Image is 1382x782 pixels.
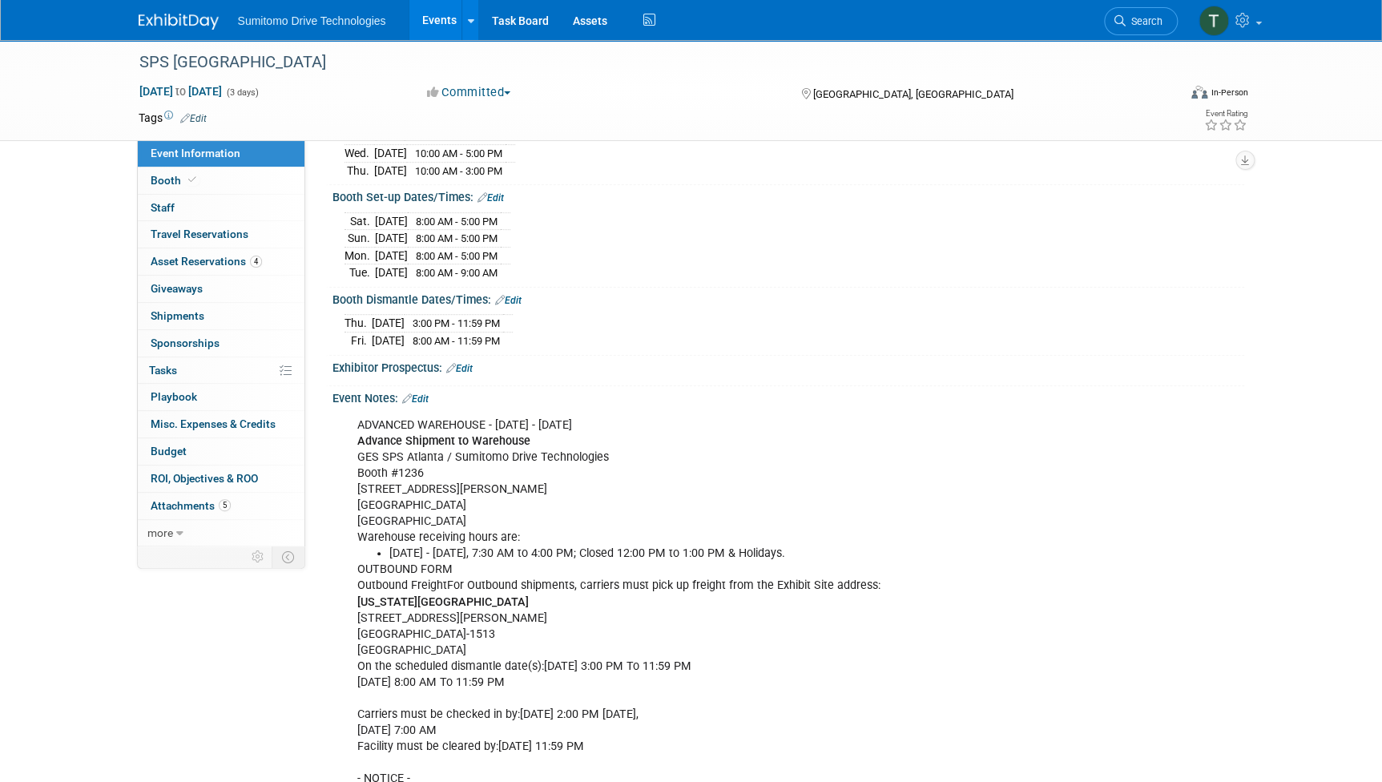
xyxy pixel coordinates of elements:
[446,363,473,374] a: Edit
[147,526,173,539] span: more
[138,276,304,302] a: Giveaways
[272,546,304,567] td: Toggle Event Tabs
[151,417,276,430] span: Misc. Expenses & Credits
[416,250,498,262] span: 8:00 AM - 5:00 PM
[477,192,504,204] a: Edit
[151,174,199,187] span: Booth
[374,145,407,163] td: [DATE]
[375,247,408,264] td: [DATE]
[151,499,231,512] span: Attachments
[250,256,262,268] span: 4
[375,212,408,230] td: [DATE]
[138,411,304,437] a: Misc. Expenses & Credits
[138,466,304,492] a: ROI, Objectives & ROO
[415,165,502,177] span: 10:00 AM - 3:00 PM
[151,201,175,214] span: Staff
[344,162,374,179] td: Thu.
[344,333,372,349] td: Fri.
[138,330,304,357] a: Sponsorships
[344,247,375,264] td: Mon.
[139,110,207,126] td: Tags
[138,493,304,519] a: Attachments5
[151,390,197,403] span: Playbook
[151,228,248,240] span: Travel Reservations
[138,520,304,546] a: more
[375,264,408,281] td: [DATE]
[1203,110,1247,118] div: Event Rating
[173,85,188,98] span: to
[344,230,375,248] td: Sun.
[149,364,177,377] span: Tasks
[375,230,408,248] td: [DATE]
[1083,83,1248,107] div: Event Format
[138,221,304,248] a: Travel Reservations
[138,195,304,221] a: Staff
[1126,15,1162,27] span: Search
[813,88,1013,100] span: [GEOGRAPHIC_DATA], [GEOGRAPHIC_DATA]
[219,499,231,511] span: 5
[344,315,372,333] td: Thu.
[344,145,374,163] td: Wed.
[344,212,375,230] td: Sat.
[138,140,304,167] a: Event Information
[421,84,517,101] button: Committed
[151,309,204,322] span: Shipments
[415,147,502,159] span: 10:00 AM - 5:00 PM
[138,167,304,194] a: Booth
[357,595,529,609] b: [US_STATE][GEOGRAPHIC_DATA]
[332,356,1244,377] div: Exhibitor Prospectus:
[225,87,259,98] span: (3 days)
[332,288,1244,308] div: Booth Dismantle Dates/Times:
[416,232,498,244] span: 8:00 AM - 5:00 PM
[138,357,304,384] a: Tasks
[138,384,304,410] a: Playbook
[357,434,530,448] b: Advance Shipment to Warehouse
[180,113,207,124] a: Edit
[151,337,220,349] span: Sponsorships
[332,185,1244,206] div: Booth Set-up Dates/Times:
[413,335,500,347] span: 8:00 AM - 11:59 PM
[1191,86,1207,99] img: Format-Inperson.png
[374,162,407,179] td: [DATE]
[139,84,223,99] span: [DATE] [DATE]
[138,438,304,465] a: Budget
[416,216,498,228] span: 8:00 AM - 5:00 PM
[402,393,429,405] a: Edit
[138,303,304,329] a: Shipments
[151,255,262,268] span: Asset Reservations
[238,14,386,27] span: Sumitomo Drive Technologies
[495,295,522,306] a: Edit
[416,267,498,279] span: 8:00 AM - 9:00 AM
[413,317,500,329] span: 3:00 PM - 11:59 PM
[1199,6,1229,36] img: Taylor Mobley
[151,472,258,485] span: ROI, Objectives & ROO
[244,546,272,567] td: Personalize Event Tab Strip
[139,14,219,30] img: ExhibitDay
[344,264,375,281] td: Tue.
[151,147,240,159] span: Event Information
[188,175,196,184] i: Booth reservation complete
[372,315,405,333] td: [DATE]
[332,386,1244,407] div: Event Notes:
[1104,7,1178,35] a: Search
[389,546,1058,562] li: [DATE] - [DATE], 7:30 AM to 4:00 PM; Closed 12:00 PM to 1:00 PM & Holidays.
[372,333,405,349] td: [DATE]
[151,445,187,458] span: Budget
[1210,87,1247,99] div: In-Person
[138,248,304,275] a: Asset Reservations4
[151,282,203,295] span: Giveaways
[134,48,1154,77] div: SPS [GEOGRAPHIC_DATA]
